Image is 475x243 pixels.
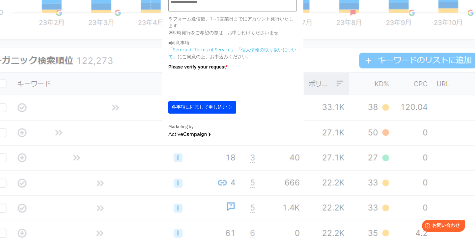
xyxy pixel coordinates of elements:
label: Please verify your request [168,63,297,70]
iframe: reCAPTCHA [168,72,268,98]
p: にご同意の上、お申込みください。 [168,46,297,60]
a: 「Semrush Terms of Service」 [168,46,235,53]
a: 「個人情報の取り扱いについて」 [168,46,296,60]
p: ※フォーム送信後、1～2営業日までにアカウント発行いたします ※即時発行をご希望の際は、お申し付けくださいませ [168,15,297,36]
iframe: Help widget launcher [416,217,468,236]
div: Marketing by [168,123,297,130]
button: 各事項に同意して申し込む ▷ [168,101,236,114]
p: ■同意事項 [168,39,297,46]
